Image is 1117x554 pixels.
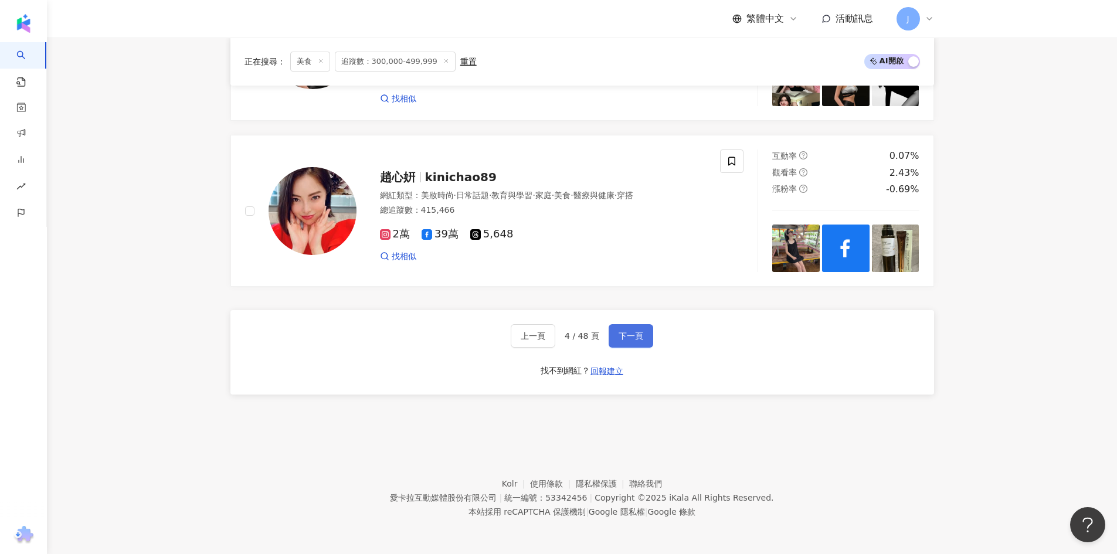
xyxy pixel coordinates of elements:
div: 2.43% [889,166,919,179]
a: Google 隱私權 [589,507,645,516]
span: 活動訊息 [836,13,873,24]
img: post-image [772,225,820,272]
span: question-circle [799,151,807,159]
a: KOL Avatar趙心姸kinichao89網紅類型：美妝時尚·日常話題·教育與學習·家庭·美食·醫療與健康·穿搭總追蹤數：415,4662萬39萬5,648找相似互動率question-ci... [230,135,934,287]
div: 找不到網紅？ [541,365,590,377]
a: 找相似 [380,93,416,105]
div: 重置 [460,57,477,66]
a: 使用條款 [530,479,576,488]
div: Copyright © 2025 All Rights Reserved. [595,493,773,502]
a: Kolr [502,479,530,488]
span: 美食 [290,52,330,72]
span: 醫療與健康 [573,191,614,200]
div: 0.07% [889,149,919,162]
a: Google 條款 [647,507,695,516]
span: · [552,191,554,200]
span: kinichao89 [425,170,497,184]
img: logo icon [14,14,33,33]
span: 正在搜尋 ： [245,57,286,66]
span: | [499,493,502,502]
span: 穿搭 [617,191,633,200]
span: · [454,191,456,200]
span: 2萬 [380,228,410,240]
span: 美食 [554,191,571,200]
div: 總追蹤數 ： 415,466 [380,205,707,216]
span: rise [16,175,26,201]
a: 隱私權保護 [576,479,630,488]
button: 回報建立 [590,362,624,380]
button: 下一頁 [609,324,653,348]
span: 找相似 [392,93,416,105]
img: post-image [822,225,870,272]
img: KOL Avatar [269,167,357,255]
span: · [571,191,573,200]
iframe: Help Scout Beacon - Open [1070,507,1105,542]
span: 教育與學習 [491,191,532,200]
span: 39萬 [422,228,459,240]
span: | [589,493,592,502]
span: 美妝時尚 [421,191,454,200]
div: -0.69% [886,183,919,196]
button: 上一頁 [511,324,555,348]
span: 找相似 [392,251,416,263]
div: 網紅類型 ： [380,190,707,202]
span: | [586,507,589,516]
span: 日常話題 [456,191,489,200]
span: 追蹤數：300,000-499,999 [335,52,456,72]
span: 趙心姸 [380,170,415,184]
a: 找相似 [380,251,416,263]
img: chrome extension [12,526,35,545]
a: search [16,42,40,88]
span: 4 / 48 頁 [565,331,599,341]
span: · [489,191,491,200]
span: 互動率 [772,151,797,161]
span: 上一頁 [521,331,545,341]
div: 統一編號：53342456 [504,493,587,502]
a: iKala [669,493,689,502]
img: post-image [872,225,919,272]
span: 回報建立 [590,366,623,376]
span: question-circle [799,185,807,193]
div: 愛卡拉互動媒體股份有限公司 [390,493,497,502]
a: 聯絡我們 [629,479,662,488]
span: 家庭 [535,191,552,200]
span: 5,648 [470,228,514,240]
span: · [532,191,535,200]
span: 本站採用 reCAPTCHA 保護機制 [468,505,695,519]
span: 下一頁 [619,331,643,341]
span: 漲粉率 [772,184,797,193]
span: · [614,191,617,200]
span: | [645,507,648,516]
span: question-circle [799,168,807,176]
span: J [906,12,909,25]
span: 繁體中文 [746,12,784,25]
span: 觀看率 [772,168,797,177]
